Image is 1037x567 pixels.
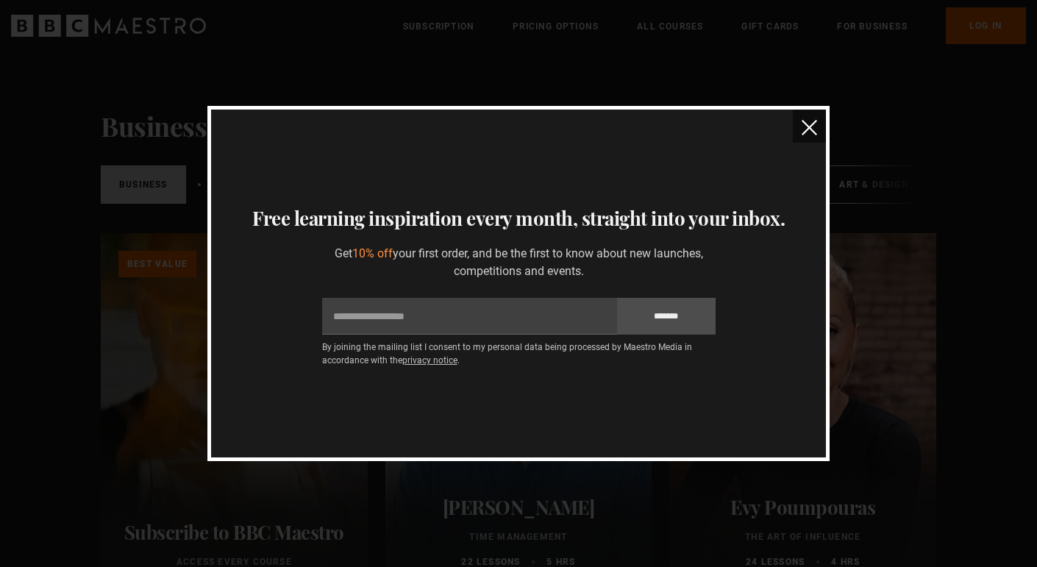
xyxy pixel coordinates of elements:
h3: Free learning inspiration every month, straight into your inbox. [229,204,808,233]
span: 10% off [352,246,393,260]
a: privacy notice [402,355,457,365]
p: By joining the mailing list I consent to my personal data being processed by Maestro Media in acc... [322,340,716,367]
p: Get your first order, and be the first to know about new launches, competitions and events. [322,245,716,280]
button: close [793,110,826,143]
